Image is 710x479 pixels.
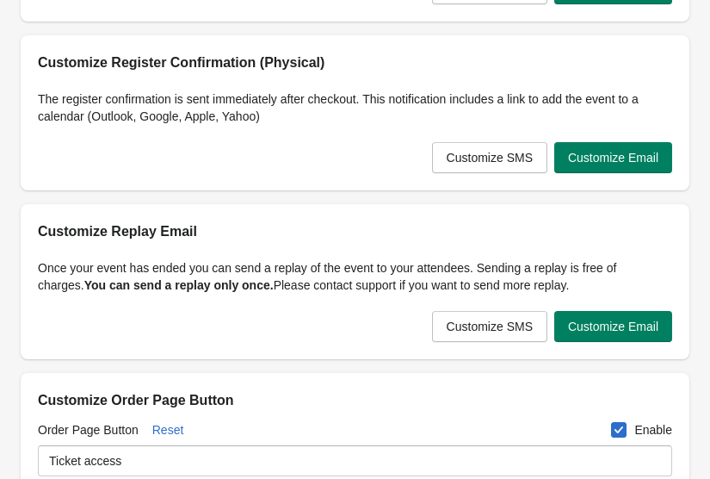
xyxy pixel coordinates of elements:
p: The register confirmation is sent immediately after checkout. This notification includes a link t... [38,90,672,125]
h2: Customize Replay Email [38,221,672,242]
span: Customize Email [568,320,658,333]
span: Enable [634,421,672,439]
button: Customize SMS [432,311,547,342]
p: Once your event has ended you can send a replay of the event to your attendees. Sending a replay ... [38,259,672,294]
button: Customize Email [554,311,672,342]
button: Reset [145,414,191,445]
span: Reset [152,423,184,437]
strong: You can send a replay only once. [84,278,274,292]
span: Customize SMS [447,151,533,165]
h2: Customize Order Page Button [38,390,672,411]
button: Customize Email [554,142,672,173]
span: Customize SMS [447,320,533,333]
h2: Customize Register Confirmation (Physical) [38,53,672,73]
button: Customize SMS [432,142,547,173]
span: Customize Email [568,151,658,165]
label: Order Page Button [38,421,139,439]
